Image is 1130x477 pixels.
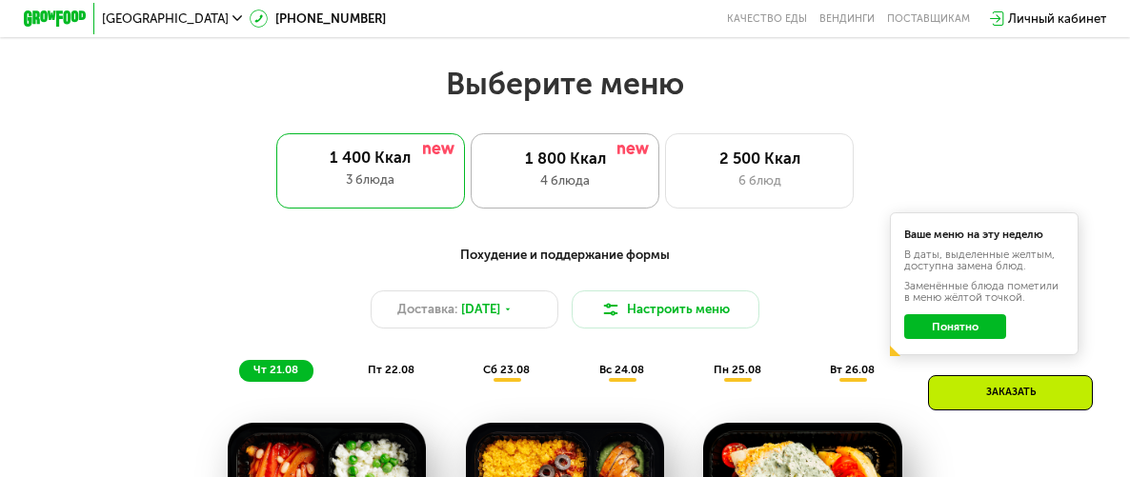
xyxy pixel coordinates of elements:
button: Понятно [904,314,1006,339]
div: 3 блюда [293,170,449,189]
span: пт 22.08 [368,363,414,376]
span: вс 24.08 [599,363,644,376]
div: 1 400 Ккал [293,149,449,168]
div: 1 800 Ккал [488,149,643,169]
a: Вендинги [819,12,875,25]
span: сб 23.08 [483,363,530,376]
div: Заказать [928,375,1093,410]
span: пн 25.08 [714,363,761,376]
span: чт 21.08 [253,363,298,376]
span: [GEOGRAPHIC_DATA] [102,12,229,25]
button: Настроить меню [572,290,760,328]
div: В даты, выделенные желтым, доступна замена блюд. [904,249,1064,271]
div: 6 блюд [682,171,837,190]
div: Похудение и поддержание формы [100,246,1029,266]
span: [DATE] [461,300,500,319]
span: вт 26.08 [830,363,875,376]
div: поставщикам [887,12,970,25]
div: Личный кабинет [1008,10,1106,29]
a: [PHONE_NUMBER] [250,10,385,29]
div: Заменённые блюда пометили в меню жёлтой точкой. [904,281,1064,303]
span: Доставка: [397,300,457,319]
div: 4 блюда [488,171,643,190]
h2: Выберите меню [50,65,1080,103]
div: 2 500 Ккал [682,149,837,169]
div: Ваше меню на эту неделю [904,229,1064,241]
a: Качество еды [727,12,807,25]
